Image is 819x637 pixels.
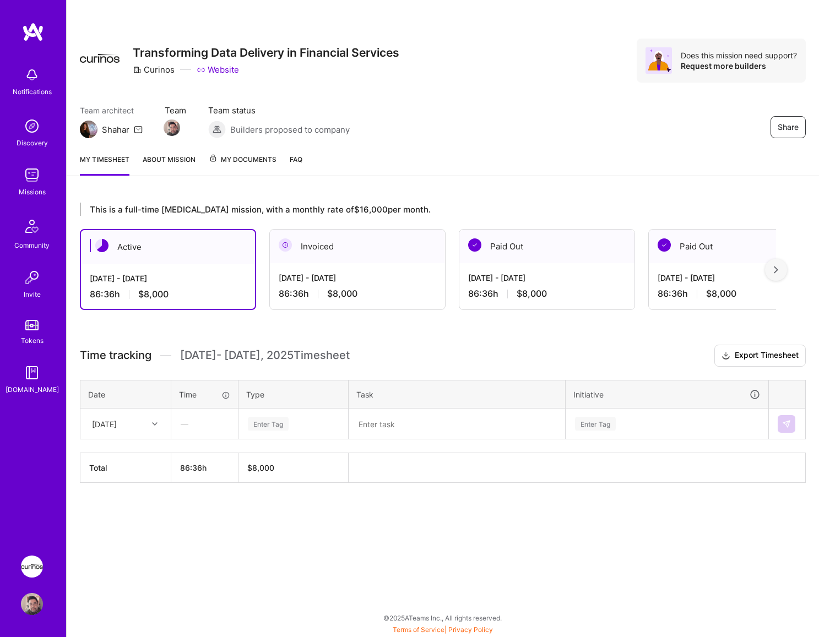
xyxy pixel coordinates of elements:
i: icon Chevron [152,421,158,427]
img: Paid Out [468,238,481,252]
div: Initiative [573,388,761,401]
a: Curinos: Transforming Data Delivery in Financial Services [18,556,46,578]
img: Company Logo [80,39,120,78]
img: teamwork [21,164,43,186]
div: 86:36 h [90,288,246,300]
div: Active [81,230,255,264]
img: Team Architect [80,121,97,138]
span: Team status [208,105,350,116]
div: Tokens [21,335,44,346]
div: Invoiced [270,230,445,263]
div: [DATE] [92,418,117,429]
img: tokens [25,320,39,330]
th: Task [349,380,566,409]
img: Submit [782,420,791,428]
div: This is a full-time [MEDICAL_DATA] mission, with a monthly rate of $16,000 per month. [80,203,776,216]
span: | [393,625,493,634]
a: Privacy Policy [448,625,493,634]
th: Date [80,380,171,409]
img: Team Member Avatar [164,119,180,136]
div: Invite [24,288,41,300]
a: Team Member Avatar [165,118,179,137]
span: $8,000 [138,288,169,300]
img: logo [22,22,44,42]
img: Paid Out [658,238,671,252]
th: Total [80,453,171,483]
a: My Documents [209,154,276,176]
span: My Documents [209,154,276,166]
i: icon Download [722,350,730,362]
span: Team [165,105,186,116]
div: Discovery [17,137,48,149]
div: Time [179,389,230,400]
div: [DOMAIN_NAME] [6,384,59,395]
span: Time tracking [80,349,151,362]
img: Active [95,239,109,252]
img: right [774,266,778,274]
div: [DATE] - [DATE] [468,272,626,284]
div: Curinos [133,64,175,75]
div: Does this mission need support? [681,50,797,61]
a: User Avatar [18,593,46,615]
a: Terms of Service [393,625,444,634]
img: Community [19,213,45,239]
div: Community [14,239,50,251]
a: Website [197,64,239,75]
img: Builders proposed to company [208,121,226,138]
div: Shahar [102,124,129,135]
span: $8,000 [327,288,357,300]
a: My timesheet [80,154,129,176]
a: About Mission [143,154,196,176]
img: Invite [21,266,43,288]
i: icon CompanyGray [133,66,142,74]
div: Missions [19,186,46,198]
img: User Avatar [21,593,43,615]
div: Notifications [13,86,52,97]
i: icon Mail [134,125,143,134]
h3: Transforming Data Delivery in Financial Services [133,46,399,59]
div: [DATE] - [DATE] [658,272,815,284]
th: Type [238,380,349,409]
span: [DATE] - [DATE] , 2025 Timesheet [180,349,350,362]
div: 86:36 h [279,288,436,300]
a: FAQ [290,154,302,176]
th: 86:36h [171,453,238,483]
span: Share [778,122,799,133]
span: Team architect [80,105,143,116]
img: bell [21,64,43,86]
span: $8,000 [517,288,547,300]
div: — [172,409,237,438]
div: Request more builders [681,61,797,71]
th: $8,000 [238,453,349,483]
span: $8,000 [706,288,736,300]
div: © 2025 ATeams Inc., All rights reserved. [66,604,819,631]
img: Curinos: Transforming Data Delivery in Financial Services [21,556,43,578]
div: Enter Tag [575,415,616,432]
img: guide book [21,362,43,384]
div: Paid Out [459,230,634,263]
div: [DATE] - [DATE] [90,273,246,284]
div: 86:36 h [658,288,815,300]
div: [DATE] - [DATE] [279,272,436,284]
button: Share [771,116,806,138]
span: Builders proposed to company [230,124,350,135]
img: discovery [21,115,43,137]
div: 86:36 h [468,288,626,300]
img: Avatar [646,47,672,74]
img: Invoiced [279,238,292,252]
button: Export Timesheet [714,345,806,367]
div: Enter Tag [248,415,289,432]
